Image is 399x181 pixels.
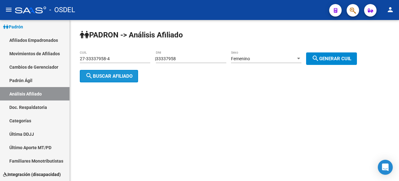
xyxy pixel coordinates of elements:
[85,72,93,80] mat-icon: search
[80,31,183,39] strong: PADRON -> Análisis Afiliado
[231,56,250,61] span: Femenino
[155,56,362,61] div: |
[5,6,12,13] mat-icon: menu
[3,23,23,30] span: Padrón
[49,3,75,17] span: - OSDEL
[312,55,319,62] mat-icon: search
[378,160,393,175] div: Open Intercom Messenger
[85,73,132,79] span: Buscar afiliado
[3,171,61,178] span: Integración (discapacidad)
[312,56,351,61] span: Generar CUIL
[306,52,357,65] button: Generar CUIL
[80,70,138,82] button: Buscar afiliado
[387,6,394,13] mat-icon: person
